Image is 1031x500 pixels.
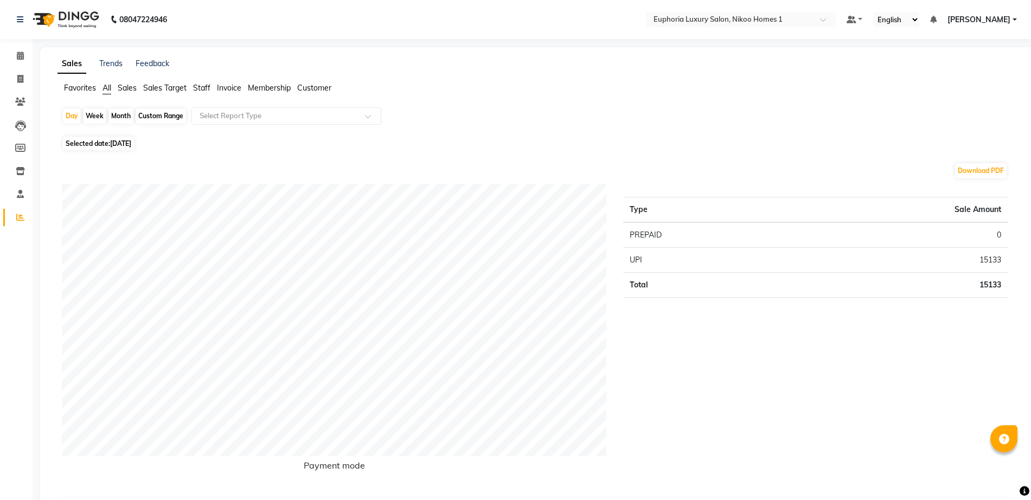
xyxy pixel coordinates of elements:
[108,108,133,124] div: Month
[955,163,1007,178] button: Download PDF
[297,83,331,93] span: Customer
[136,108,186,124] div: Custom Range
[623,197,789,223] th: Type
[789,248,1008,273] td: 15133
[99,59,123,68] a: Trends
[623,273,789,298] td: Total
[57,54,86,74] a: Sales
[623,248,789,273] td: UPI
[64,83,96,93] span: Favorites
[193,83,210,93] span: Staff
[217,83,241,93] span: Invoice
[136,59,169,68] a: Feedback
[63,137,134,150] span: Selected date:
[28,4,102,35] img: logo
[63,108,81,124] div: Day
[143,83,187,93] span: Sales Target
[119,4,167,35] b: 08047224946
[103,83,111,93] span: All
[248,83,291,93] span: Membership
[62,460,607,475] h6: Payment mode
[789,273,1008,298] td: 15133
[947,14,1010,25] span: [PERSON_NAME]
[110,139,131,148] span: [DATE]
[118,83,137,93] span: Sales
[623,222,789,248] td: PREPAID
[789,222,1008,248] td: 0
[789,197,1008,223] th: Sale Amount
[83,108,106,124] div: Week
